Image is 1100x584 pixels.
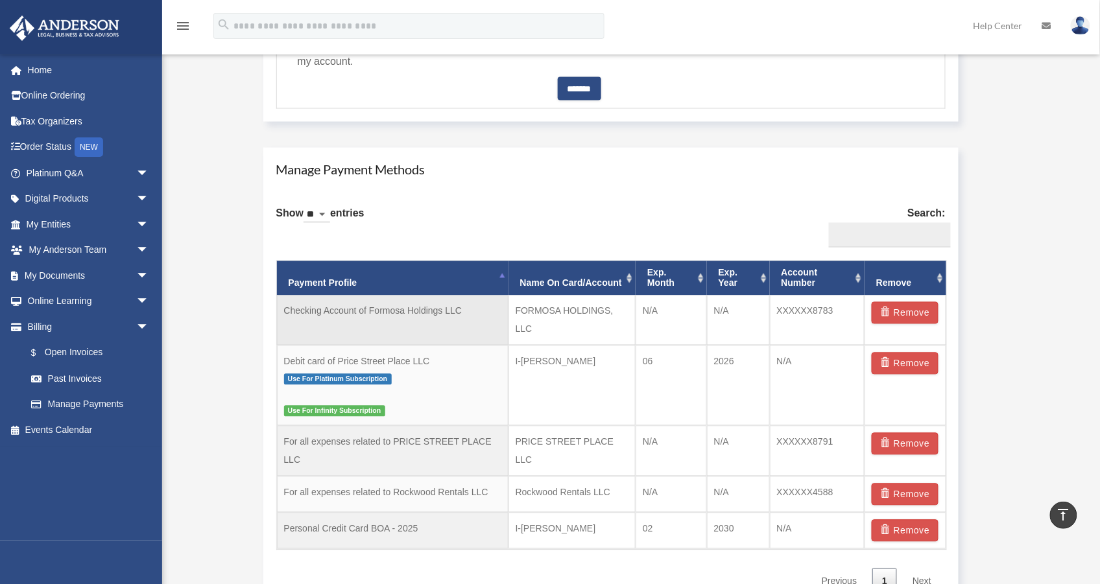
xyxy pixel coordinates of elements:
[508,345,636,426] td: I-[PERSON_NAME]
[707,261,770,296] th: Exp. Year: activate to sort column ascending
[636,296,707,345] td: N/A
[136,263,162,289] span: arrow_drop_down
[1071,16,1090,35] img: User Pic
[277,426,508,476] td: For all expenses related to PRICE STREET PLACE LLC
[1056,507,1071,522] i: vertical_align_top
[304,208,330,223] select: Showentries
[872,520,939,542] button: Remove
[9,134,169,161] a: Order StatusNEW
[136,160,162,187] span: arrow_drop_down
[9,237,169,263] a: My Anderson Teamarrow_drop_down
[636,345,707,426] td: 06
[18,340,169,366] a: $Open Invoices
[707,296,770,345] td: N/A
[1050,502,1077,529] a: vertical_align_top
[6,16,123,41] img: Anderson Advisors Platinum Portal
[75,137,103,157] div: NEW
[175,18,191,34] i: menu
[770,296,865,345] td: XXXXXX8783
[9,417,169,443] a: Events Calendar
[770,426,865,476] td: XXXXXX8791
[217,18,231,32] i: search
[277,476,508,513] td: For all expenses related to Rockwood Rentals LLC
[872,433,939,455] button: Remove
[508,513,636,549] td: I-[PERSON_NAME]
[276,161,946,179] h4: Manage Payment Methods
[636,476,707,513] td: N/A
[872,353,939,375] button: Remove
[872,484,939,506] button: Remove
[770,513,865,549] td: N/A
[18,366,169,391] a: Past Invoices
[9,314,169,340] a: Billingarrow_drop_down
[508,476,636,513] td: Rockwood Rentals LLC
[770,261,865,296] th: Account Number: activate to sort column ascending
[865,261,946,296] th: Remove: activate to sort column ascending
[284,374,392,385] span: Use For Platinum Subscription
[136,237,162,264] span: arrow_drop_down
[770,345,865,426] td: N/A
[136,186,162,213] span: arrow_drop_down
[707,345,770,426] td: 2026
[9,288,169,314] a: Online Learningarrow_drop_down
[277,513,508,549] td: Personal Credit Card BOA - 2025
[136,288,162,315] span: arrow_drop_down
[277,345,508,426] td: Debit card of Price Street Place LLC
[508,426,636,476] td: PRICE STREET PLACE LLC
[824,205,946,248] label: Search:
[770,476,865,513] td: XXXXXX4588
[636,426,707,476] td: N/A
[175,23,191,34] a: menu
[9,211,169,237] a: My Entitiesarrow_drop_down
[277,261,508,296] th: Payment Profile: activate to sort column descending
[9,83,169,109] a: Online Ordering
[707,476,770,513] td: N/A
[707,426,770,476] td: N/A
[508,261,636,296] th: Name On Card/Account: activate to sort column ascending
[38,345,45,361] span: $
[636,513,707,549] td: 02
[18,391,162,417] a: Manage Payments
[9,263,169,288] a: My Documentsarrow_drop_down
[9,160,169,186] a: Platinum Q&Aarrow_drop_down
[9,186,169,212] a: Digital Productsarrow_drop_down
[872,302,939,324] button: Remove
[9,57,169,83] a: Home
[636,261,707,296] th: Exp. Month: activate to sort column ascending
[707,513,770,549] td: 2030
[284,406,385,417] span: Use For Infinity Subscription
[508,296,636,345] td: FORMOSA HOLDINGS, LLC
[136,314,162,340] span: arrow_drop_down
[277,296,508,345] td: Checking Account of Formosa Holdings LLC
[136,211,162,238] span: arrow_drop_down
[276,205,365,236] label: Show entries
[829,223,951,248] input: Search:
[9,108,169,134] a: Tax Organizers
